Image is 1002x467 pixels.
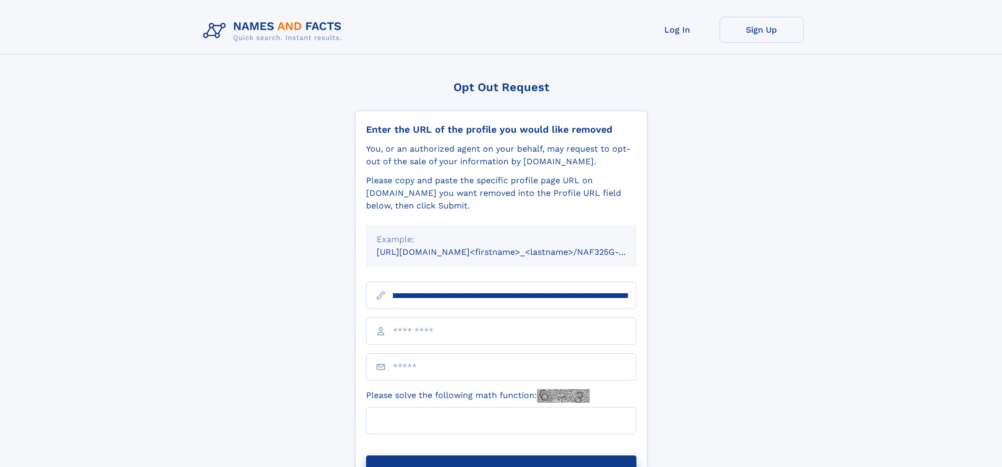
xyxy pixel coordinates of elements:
[355,81,647,94] div: Opt Out Request
[366,174,636,212] div: Please copy and paste the specific profile page URL on [DOMAIN_NAME] you want removed into the Pr...
[199,17,350,45] img: Logo Names and Facts
[366,389,590,403] label: Please solve the following math function:
[366,143,636,168] div: You, or an authorized agent on your behalf, may request to opt-out of the sale of your informatio...
[377,247,656,257] small: [URL][DOMAIN_NAME]<firstname>_<lastname>/NAF325G-xxxxxxxx
[366,124,636,135] div: Enter the URL of the profile you would like removed
[720,17,804,43] a: Sign Up
[635,17,720,43] a: Log In
[377,233,626,246] div: Example:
